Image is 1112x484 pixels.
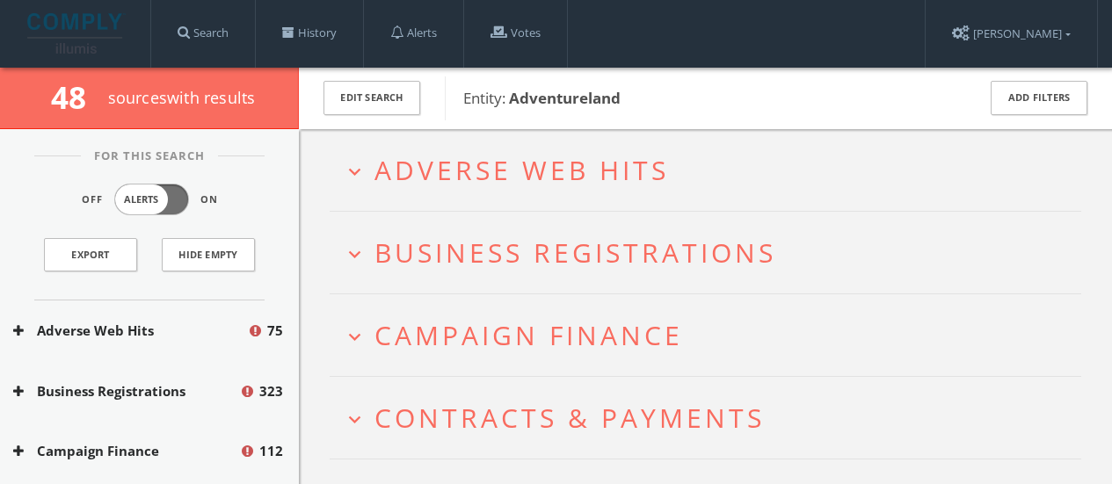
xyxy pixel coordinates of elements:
[343,403,1081,432] button: expand_moreContracts & Payments
[343,242,367,266] i: expand_more
[259,441,283,461] span: 112
[374,400,765,436] span: Contracts & Payments
[509,88,621,108] b: Adventureland
[374,317,683,353] span: Campaign Finance
[51,76,101,118] span: 48
[81,148,218,165] span: For This Search
[162,238,255,271] button: Hide Empty
[44,238,137,271] a: Export
[343,160,367,184] i: expand_more
[200,192,218,207] span: On
[267,321,283,341] span: 75
[374,152,669,188] span: Adverse Web Hits
[108,87,256,108] span: source s with results
[13,441,239,461] button: Campaign Finance
[27,13,126,54] img: illumis
[343,325,367,349] i: expand_more
[82,192,103,207] span: Off
[13,381,239,401] button: Business Registrations
[343,321,1081,350] button: expand_moreCampaign Finance
[991,81,1087,115] button: Add Filters
[259,381,283,401] span: 323
[343,238,1081,267] button: expand_moreBusiness Registrations
[343,155,1081,184] button: expand_moreAdverse Web Hits
[13,321,247,341] button: Adverse Web Hits
[374,235,776,271] span: Business Registrations
[343,408,367,431] i: expand_more
[463,88,621,108] span: Entity:
[323,81,420,115] button: Edit Search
